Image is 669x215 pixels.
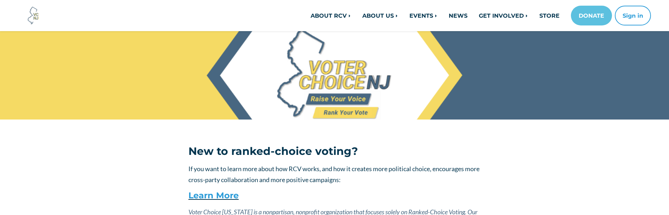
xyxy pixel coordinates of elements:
a: ABOUT US [357,8,404,23]
img: Voter Choice NJ [24,6,43,25]
nav: Main navigation [183,6,651,25]
a: ABOUT RCV [305,8,357,23]
p: If you want to learn more about how RCV works, and how it creates more political choice, encourag... [188,163,481,185]
a: GET INVOLVED [473,8,534,23]
a: STORE [534,8,565,23]
a: EVENTS [404,8,443,23]
a: Learn More [188,190,239,201]
button: Sign in or sign up [615,6,651,25]
h3: New to ranked-choice voting? [188,145,481,158]
a: DONATE [571,6,612,25]
a: NEWS [443,8,473,23]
